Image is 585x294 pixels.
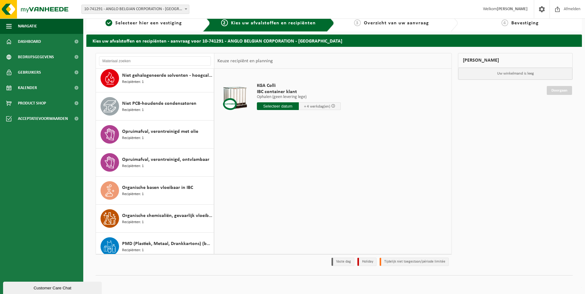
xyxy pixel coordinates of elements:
span: + 4 werkdag(en) [304,104,330,108]
input: Materiaal zoeken [99,56,211,66]
span: Recipiënten: 1 [122,107,144,113]
div: Keuze recipiënt en planning [214,53,276,69]
span: Recipiënten: 1 [122,191,144,197]
button: Opruimafval, verontreinigd met olie Recipiënten: 1 [96,120,214,149]
span: IBC container klant [257,89,341,95]
span: 10-741291 - ANGLO BELGIAN CORPORATION - GENT [82,5,189,14]
a: Doorgaan [547,86,572,95]
span: Recipiënten: 1 [122,79,144,85]
a: 1Selecteer hier een vestiging [89,19,198,27]
li: Holiday [357,258,377,266]
span: Organische basen vloeibaar in IBC [122,184,193,191]
p: Uw winkelmand is leeg [458,68,572,80]
button: Organische basen vloeibaar in IBC Recipiënten: 1 [96,177,214,205]
span: Bevestiging [511,21,539,26]
span: Kies uw afvalstoffen en recipiënten [231,21,316,26]
span: Organische chemicaliën, gevaarlijk vloeibaar in kleinverpakking [122,212,212,219]
span: Dashboard [18,34,41,49]
button: Organische chemicaliën, gevaarlijk vloeibaar in kleinverpakking Recipiënten: 1 [96,205,214,233]
span: Opruimafval, verontreinigd, ontvlambaar [122,156,209,163]
span: Gebruikers [18,65,41,80]
span: 10-741291 - ANGLO BELGIAN CORPORATION - GENT [81,5,189,14]
span: Overzicht van uw aanvraag [364,21,429,26]
h2: Kies uw afvalstoffen en recipiënten - aanvraag voor 10-741291 - ANGLO BELGIAN CORPORATION - [GEOG... [86,35,582,47]
input: Selecteer datum [257,102,299,110]
span: Niet PCB-houdende condensatoren [122,100,196,107]
span: 1 [105,19,112,26]
li: Tijdelijk niet toegestaan/période limitée [380,258,449,266]
div: [PERSON_NAME] [458,53,573,68]
iframe: chat widget [3,280,103,294]
span: Product Shop [18,96,46,111]
button: Opruimafval, verontreinigd, ontvlambaar Recipiënten: 1 [96,149,214,177]
span: Navigatie [18,18,37,34]
button: PMD (Plastiek, Metaal, Drankkartons) (bedrijven) Recipiënten: 1 [96,233,214,261]
span: 3 [354,19,361,26]
button: Niet PCB-houdende condensatoren Recipiënten: 1 [96,92,214,120]
span: Recipiënten: 1 [122,135,144,141]
span: Niet gehalogeneerde solventen - hoogcalorisch in IBC [122,72,212,79]
span: KGA Colli [257,83,341,89]
strong: [PERSON_NAME] [497,7,528,11]
span: Kalender [18,80,37,96]
p: Ophalen (geen levering lege) [257,95,341,99]
span: 4 [501,19,508,26]
span: 2 [221,19,228,26]
span: PMD (Plastiek, Metaal, Drankkartons) (bedrijven) [122,240,212,247]
span: Bedrijfsgegevens [18,49,54,65]
span: Selecteer hier een vestiging [115,21,182,26]
button: Niet gehalogeneerde solventen - hoogcalorisch in IBC Recipiënten: 1 [96,64,214,92]
li: Vaste dag [332,258,354,266]
span: Acceptatievoorwaarden [18,111,68,126]
span: Recipiënten: 1 [122,163,144,169]
span: Recipiënten: 1 [122,219,144,225]
span: Recipiënten: 1 [122,247,144,253]
span: Opruimafval, verontreinigd met olie [122,128,198,135]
